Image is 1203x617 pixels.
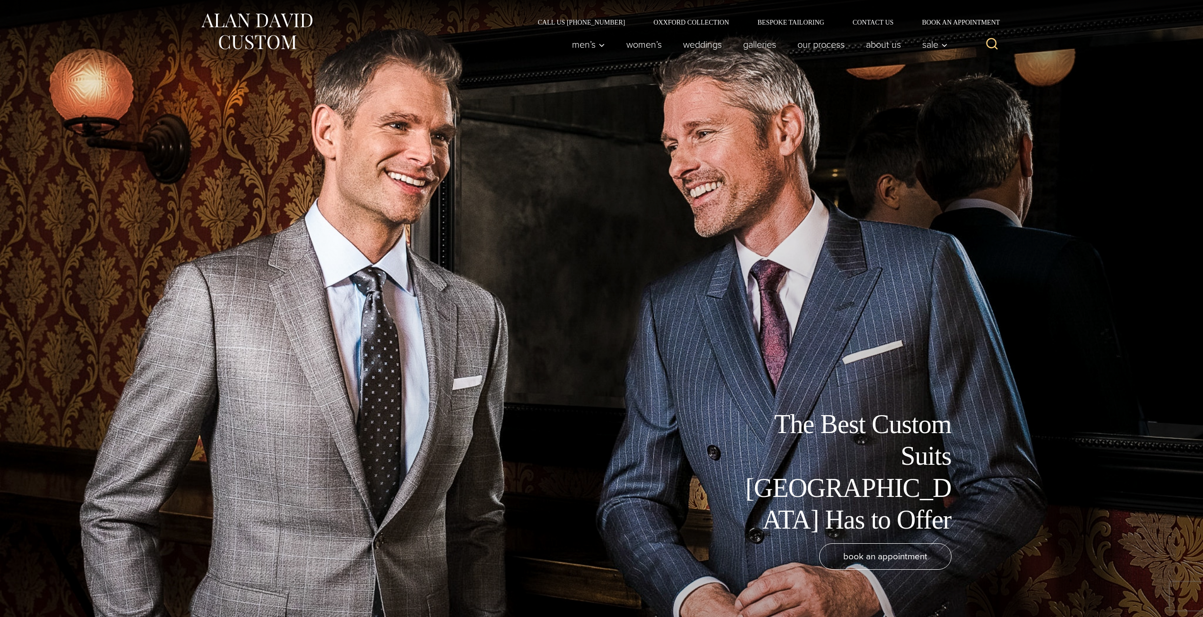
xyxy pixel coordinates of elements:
a: weddings [672,35,732,54]
a: Galleries [732,35,787,54]
img: Alan David Custom [200,10,313,52]
a: Contact Us [839,19,908,26]
nav: Secondary Navigation [524,19,1004,26]
a: Book an Appointment [908,19,1003,26]
a: Our Process [787,35,855,54]
a: Call Us [PHONE_NUMBER] [524,19,640,26]
a: Bespoke Tailoring [743,19,838,26]
button: View Search Form [981,33,1004,56]
span: book an appointment [843,549,927,563]
a: Women’s [615,35,672,54]
span: Men’s [572,40,605,49]
a: About Us [855,35,911,54]
span: Sale [922,40,948,49]
a: Oxxford Collection [639,19,743,26]
nav: Primary Navigation [561,35,952,54]
h1: The Best Custom Suits [GEOGRAPHIC_DATA] Has to Offer [739,408,952,536]
a: book an appointment [819,543,952,570]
